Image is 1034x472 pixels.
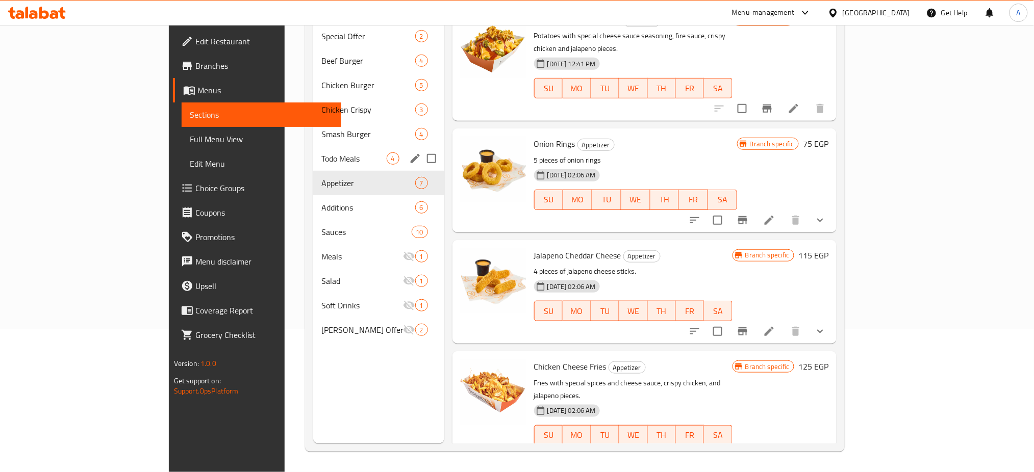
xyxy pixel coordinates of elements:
span: Beef Burger [321,55,415,67]
span: Upsell [195,280,334,292]
div: items [415,275,428,287]
span: Special Offer [321,30,415,42]
span: SA [708,428,728,442]
span: Select to update [732,98,753,119]
a: Edit menu item [788,102,800,115]
button: TU [591,78,619,98]
span: Appetizer [321,177,415,189]
span: WE [623,81,643,96]
div: Additions6 [313,195,444,220]
button: show more [808,208,833,232]
span: Edit Menu [190,158,334,170]
div: Chicken Crispy [321,103,415,116]
span: FR [680,81,700,96]
button: FR [676,78,704,98]
span: Chicken Burger [321,79,415,91]
img: Onion Rings [461,137,526,202]
h6: 125 EGP [798,359,828,374]
div: Salad1 [313,269,444,293]
button: edit [408,151,423,166]
a: Promotions [173,225,342,249]
span: 6 [416,203,427,213]
div: Chicken Crispy3 [313,97,444,122]
svg: Inactive section [403,275,415,287]
span: Branch specific [741,362,794,372]
button: MO [563,425,591,445]
button: MO [563,301,591,321]
span: Sauces [321,226,411,238]
span: Grocery Checklist [195,329,334,341]
span: 2 [416,325,427,335]
span: 1 [416,252,427,261]
div: items [415,103,428,116]
span: 10 [412,227,427,237]
img: Chicken Cheese Fries [461,359,526,425]
span: 4 [416,56,427,66]
span: TU [595,304,615,319]
a: Edit Restaurant [173,29,342,54]
button: Branch-specific-item [755,443,779,468]
span: Appetizer [578,139,614,151]
div: Appetizer [623,250,661,263]
span: Menu disclaimer [195,255,334,268]
svg: Inactive section [403,324,415,336]
a: Coverage Report [173,298,342,323]
div: Soft Drinks1 [313,293,444,318]
button: delete [808,443,833,468]
svg: Show Choices [814,325,826,337]
a: Coupons [173,200,342,225]
button: sort-choices [683,208,707,232]
span: TH [652,81,672,96]
button: TU [592,190,621,210]
span: Appetizer [609,362,645,374]
span: 1.0.0 [200,357,216,370]
span: 4 [387,154,399,164]
button: Branch-specific-item [730,208,755,232]
button: MO [563,190,592,210]
button: FR [679,190,708,210]
a: Choice Groups [173,176,342,200]
span: SA [708,304,728,319]
p: Potatoes with special cheese sauce seasoning, fire sauce, crispy chicken and jalapeno pieces. [534,30,733,55]
div: items [415,324,428,336]
button: SA [704,78,732,98]
button: FR [676,425,704,445]
span: 1 [416,301,427,310]
div: Meals1 [313,244,444,269]
button: delete [784,208,808,232]
span: Salad [321,275,402,287]
button: delete [808,96,833,121]
div: Meals [321,250,402,263]
span: MO [567,428,587,442]
span: Menus [197,84,334,96]
div: items [415,299,428,311]
span: Select to update [707,321,728,342]
span: Select to update [707,209,728,231]
div: Appetizer7 [313,171,444,195]
div: items [415,128,428,140]
span: TH [652,304,672,319]
button: SA [708,190,737,210]
div: Special Offer2 [313,24,444,48]
button: SA [704,301,732,321]
span: Branch specific [741,250,794,260]
span: Branches [195,60,334,72]
span: Coverage Report [195,304,334,317]
button: Branch-specific-item [755,96,779,121]
button: TH [648,301,676,321]
button: TU [591,301,619,321]
span: [DATE] 02:06 AM [543,282,600,292]
span: SU [539,428,559,442]
span: Soft Drinks [321,299,402,311]
button: SU [534,78,563,98]
span: [PERSON_NAME] Offers [321,324,402,336]
span: TU [595,428,615,442]
p: Fries with special spices and cheese sauce, crispy chicken, and jalapeno pieces. [534,377,733,402]
svg: Show Choices [814,214,826,226]
button: TH [650,190,679,210]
